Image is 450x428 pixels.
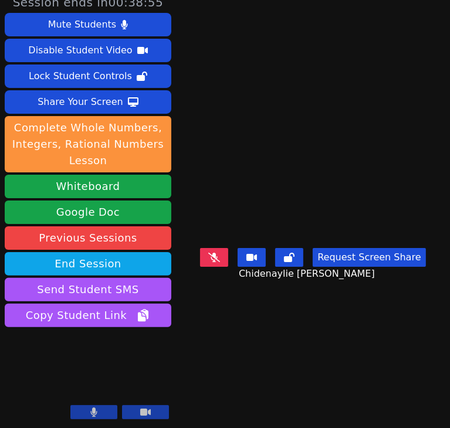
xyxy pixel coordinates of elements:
div: Share Your Screen [38,93,123,111]
span: Chidenaylie [PERSON_NAME] [239,267,378,281]
a: Google Doc [5,201,171,224]
a: Previous Sessions [5,226,171,250]
button: Disable Student Video [5,39,171,62]
button: Share Your Screen [5,90,171,114]
button: Lock Student Controls [5,64,171,88]
button: Copy Student Link [5,304,171,327]
div: Disable Student Video [28,41,132,60]
button: Complete Whole Numbers, Integers, Rational Numbers Lesson [5,116,171,172]
button: Whiteboard [5,175,171,198]
button: Mute Students [5,13,171,36]
span: Copy Student Link [26,307,150,324]
button: End Session [5,252,171,276]
button: Send Student SMS [5,278,171,301]
div: Mute Students [48,15,116,34]
div: Lock Student Controls [29,67,132,86]
button: Request Screen Share [313,248,425,267]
